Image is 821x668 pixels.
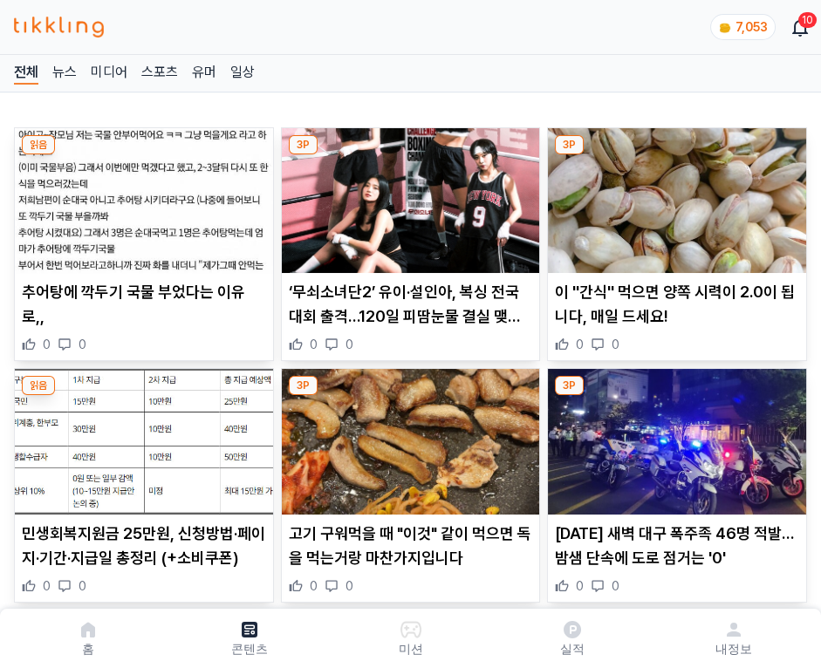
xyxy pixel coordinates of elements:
[710,14,772,40] a: coin 7,053
[14,62,38,85] a: 전체
[289,376,318,395] div: 3P
[612,577,619,595] span: 0
[399,640,423,658] p: 미션
[400,619,421,640] img: 미션
[282,369,540,514] img: 고기 구워먹을 때 "이것" 같이 먹으면 독을 먹는거랑 마찬가지입니다
[346,336,353,353] span: 0
[7,616,168,661] a: 홈
[282,128,540,273] img: ‘무쇠소녀단2’ 유이·설인아, 복싱 전국대회 출격…120일 피땀눈물 결실 맺는다
[281,368,541,602] div: 3P 고기 구워먹을 때 "이것" 같이 먹으면 독을 먹는거랑 마찬가지입니다 고기 구워먹을 때 "이것" 같이 먹으면 독을 먹는거랑 마찬가지입니다 0 0
[289,135,318,154] div: 3P
[793,17,807,37] a: 10
[14,127,274,361] div: 읽음 추어탕에 깍두기 국물 부었다는 이유로,, 추어탕에 깍두기 국물 부었다는 이유로,, 0 0
[43,336,51,353] span: 0
[79,577,86,595] span: 0
[230,62,255,85] a: 일상
[281,127,541,361] div: 3P ‘무쇠소녀단2’ 유이·설인아, 복싱 전국대회 출격…120일 피땀눈물 결실 맺는다 ‘무쇠소녀단2’ 유이·설인아, 복싱 전국대회 출격…120일 피땀눈물 결실 맺는다 0 0
[168,616,330,661] a: 콘텐츠
[22,376,55,395] div: 읽음
[612,336,619,353] span: 0
[14,368,274,602] div: 읽음 민생회복지원금 25만원, 신청방법·페이지·기간·지급일 총정리 (+소비쿠폰) 민생회복지원금 25만원, 신청방법·페이지·기간·지급일 총정리 (+소비쿠폰) 0 0
[82,640,94,658] p: 홈
[548,369,806,514] img: 광복절 새벽 대구 폭주족 46명 적발…밤샘 단속에 도로 점거는 '0'
[310,336,318,353] span: 0
[555,280,799,329] p: 이 ''간식'' 먹으면 양쪽 시력이 2.0이 됩니다, 매일 드세요!
[555,135,584,154] div: 3P
[14,17,104,37] img: 티끌링
[715,640,752,658] p: 내정보
[310,577,318,595] span: 0
[15,128,273,273] img: 추어탕에 깍두기 국물 부었다는 이유로,,
[798,12,817,28] div: 10
[141,62,178,85] a: 스포츠
[576,336,584,353] span: 0
[548,128,806,273] img: 이 ''간식'' 먹으면 양쪽 시력이 2.0이 됩니다, 매일 드세요!
[718,21,732,35] img: coin
[560,640,585,658] p: 실적
[91,62,127,85] a: 미디어
[43,577,51,595] span: 0
[231,640,268,658] p: 콘텐츠
[547,368,807,602] div: 3P 광복절 새벽 대구 폭주족 46명 적발…밤샘 단속에 도로 점거는 '0' [DATE] 새벽 대구 폭주족 46명 적발…밤샘 단속에 도로 점거는 '0' 0 0
[576,577,584,595] span: 0
[15,369,273,514] img: 민생회복지원금 25만원, 신청방법·페이지·기간·지급일 총정리 (+소비쿠폰)
[22,280,266,329] p: 추어탕에 깍두기 국물 부었다는 이유로,,
[491,616,653,661] a: 실적
[555,521,799,570] p: [DATE] 새벽 대구 폭주족 46명 적발…밤샘 단속에 도로 점거는 '0'
[547,127,807,361] div: 3P 이 ''간식'' 먹으면 양쪽 시력이 2.0이 됩니다, 매일 드세요! 이 ''간식'' 먹으면 양쪽 시력이 2.0이 됩니다, 매일 드세요! 0 0
[346,577,353,595] span: 0
[653,616,814,661] a: 내정보
[735,20,768,34] span: 7,053
[289,521,533,570] p: 고기 구워먹을 때 "이것" 같이 먹으면 독을 먹는거랑 마찬가지입니다
[192,62,216,85] a: 유머
[22,135,55,154] div: 읽음
[22,521,266,570] p: 민생회복지원금 25만원, 신청방법·페이지·기간·지급일 총정리 (+소비쿠폰)
[289,280,533,329] p: ‘무쇠소녀단2’ 유이·설인아, 복싱 전국대회 출격…120일 피땀눈물 결실 맺는다
[79,336,86,353] span: 0
[52,62,77,85] a: 뉴스
[555,376,584,395] div: 3P
[330,616,491,661] button: 미션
